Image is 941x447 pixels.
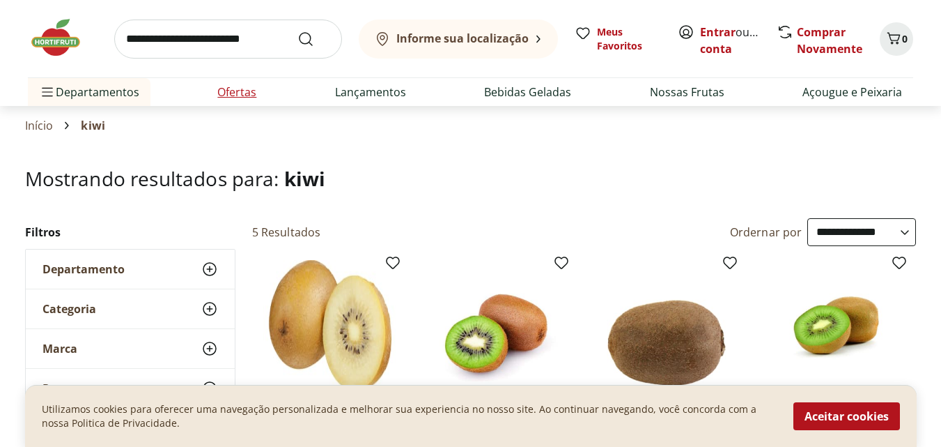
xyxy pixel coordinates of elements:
p: Utilizamos cookies para oferecer uma navegação personalizada e melhorar sua experiencia no nosso ... [42,402,777,430]
a: Meus Favoritos [575,25,661,53]
button: Carrinho [880,22,913,56]
span: Departamentos [39,75,139,109]
button: Marca [26,329,235,368]
button: Categoria [26,289,235,328]
span: Meus Favoritos [597,25,661,53]
a: Comprar Novamente [797,24,862,56]
img: Kiwi Verde [432,260,564,393]
a: Ofertas [217,84,256,100]
a: Início [25,119,54,132]
span: 0 [902,32,908,45]
a: Açougue e Peixaria [802,84,902,100]
button: Departamento [26,250,235,289]
button: Aceitar cookies [793,402,900,430]
img: Kiwi Orgânico [600,260,733,393]
b: Informe sua localização [396,31,529,46]
a: Criar conta [700,24,777,56]
img: Hortifruti [28,17,98,59]
a: Nossas Frutas [650,84,724,100]
h2: 5 Resultados [252,225,321,240]
img: Kiwi Verde 440g [770,260,902,393]
span: Categoria [42,302,96,316]
span: Departamento [42,262,125,276]
span: kiwi [284,165,326,192]
span: Marca [42,342,77,356]
span: kiwi [81,119,105,132]
img: Kiwi Gold Unidade [263,260,396,393]
a: Entrar [700,24,736,40]
button: Informe sua localização [359,20,558,59]
label: Ordernar por [730,225,802,240]
h2: Filtros [25,218,235,246]
h1: Mostrando resultados para: [25,167,917,190]
button: Preço [26,369,235,408]
a: Lançamentos [335,84,406,100]
input: search [114,20,342,59]
button: Submit Search [297,31,331,47]
span: Preço [42,381,73,395]
a: Bebidas Geladas [484,84,571,100]
span: ou [700,24,762,57]
button: Menu [39,75,56,109]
